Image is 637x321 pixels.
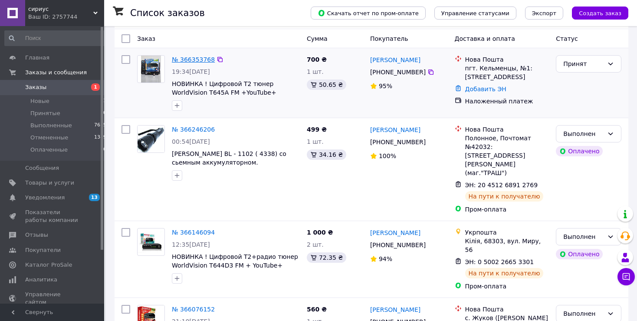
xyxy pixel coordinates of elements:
span: Заказы [25,83,46,91]
span: 13 [89,194,100,201]
span: Заказы и сообщения [25,69,87,76]
span: Новые [30,97,49,105]
span: Доставка и оплата [455,35,515,42]
a: Фото товару [137,125,165,153]
button: Чат с покупателем [617,268,635,285]
a: № 366353768 [172,56,215,63]
div: Полонное, Почтомат №42032: [STREET_ADDRESS][PERSON_NAME] (маг."ТРАШ") [465,134,549,177]
div: Пром-оплата [465,282,549,291]
button: Создать заказ [572,7,628,20]
a: НОВИНКА ! Цифровой Т2+радио тюнер WorldVision T644D3 FM + YouTube+ Megogo+TikTok+ IPTV [172,253,298,278]
div: Нова Пошта [465,55,549,64]
button: Скачать отчет по пром-оплате [311,7,426,20]
a: Фото товару [137,228,165,256]
a: Фото товару [137,55,165,83]
span: 1 шт. [307,68,324,75]
div: Выполнен [563,129,604,139]
span: 100% [379,152,396,159]
a: [PERSON_NAME] [370,56,420,64]
a: № 366246206 [172,126,215,133]
div: Выполнен [563,309,604,318]
div: Оплачено [556,249,603,259]
span: 499 ₴ [307,126,327,133]
span: Покупатели [25,246,61,254]
div: [PHONE_NUMBER] [368,66,427,78]
span: Оплаченные [30,146,68,154]
span: 12:35[DATE] [172,241,210,248]
span: Управление статусами [441,10,509,17]
div: Наложенный платеж [465,97,549,106]
span: Аналитика [25,276,57,284]
span: 1 000 ₴ [307,229,333,236]
div: 72.35 ₴ [307,252,346,263]
div: На пути к получателю [465,268,544,278]
span: 0 [103,109,106,117]
div: Нова Пошта [465,125,549,134]
div: Пром-оплата [465,205,549,214]
span: Отмененные [30,134,68,142]
a: [PERSON_NAME] BL - 1102 ( 4338) со сьемным аккумуляторном. [172,150,286,166]
div: Оплачено [556,146,603,156]
div: [PHONE_NUMBER] [368,239,427,251]
span: 560 ₴ [307,306,327,313]
img: Фото товару [141,56,161,83]
div: пгт. Кельменцы, №1: [STREET_ADDRESS] [465,64,549,81]
div: Выполнен [563,232,604,242]
div: 50.65 ₴ [307,79,346,90]
span: Статус [556,35,578,42]
div: 34.16 ₴ [307,149,346,160]
span: ЭН: 0 5002 2665 3301 [465,258,534,265]
span: Сумма [307,35,328,42]
img: Фото товару [138,126,164,152]
a: № 366076152 [172,306,215,313]
span: Покупатель [370,35,408,42]
div: Принят [563,59,604,69]
div: Укрпошта [465,228,549,237]
span: Уведомления [25,194,65,202]
span: сириус [28,5,93,13]
a: Добавить ЭН [465,86,506,93]
span: Сообщения [25,164,59,172]
img: Фото товару [138,231,164,253]
a: Создать заказ [563,9,628,16]
h1: Список заказов [130,8,205,18]
div: На пути к получателю [465,191,544,202]
span: Отзывы [25,231,48,239]
span: Главная [25,54,49,62]
button: Экспорт [525,7,563,20]
span: Управление сайтом [25,291,80,306]
span: 2 шт. [307,241,324,248]
span: Каталог ProSale [25,261,72,269]
span: 19:34[DATE] [172,68,210,75]
span: 00:54[DATE] [172,138,210,145]
span: 1 [103,97,106,105]
span: 7675 [94,122,106,129]
span: 0 [103,146,106,154]
span: 1 [91,83,100,91]
span: Выполненные [30,122,72,129]
span: 1389 [94,134,106,142]
span: Скачать отчет по пром-оплате [318,9,419,17]
div: Нова Пошта [465,305,549,314]
div: [PHONE_NUMBER] [368,136,427,148]
div: Ваш ID: 2757744 [28,13,104,21]
input: Поиск [4,30,107,46]
a: [PERSON_NAME] [370,228,420,237]
span: Принятые [30,109,60,117]
span: Экспорт [532,10,556,17]
span: ЭН: 20 4512 6891 2769 [465,182,538,189]
span: Показатели работы компании [25,208,80,224]
span: Создать заказ [579,10,621,17]
span: 94% [379,255,392,262]
a: [PERSON_NAME] [370,305,420,314]
div: Кілія, 68303, вул. Миру, 56 [465,237,549,254]
a: НОВИНКА ! Цифровой Т2 тюнер WorldVision T645А FM +YouTube+ Megogo+TikTok+ IPTV .+Wi-Fi адаптер [172,80,292,105]
span: 95% [379,83,392,89]
span: Заказ [137,35,155,42]
span: 1 шт. [307,138,324,145]
a: [PERSON_NAME] [370,126,420,134]
span: Товары и услуги [25,179,74,187]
